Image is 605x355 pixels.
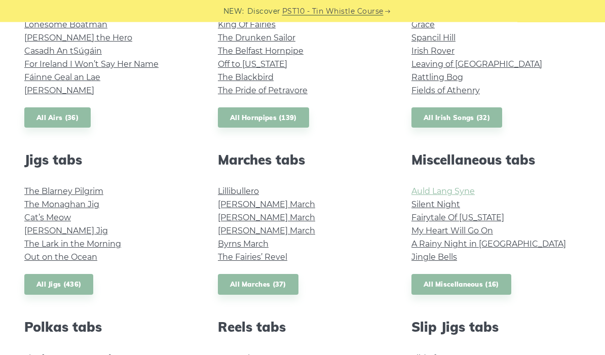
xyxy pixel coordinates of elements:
[24,253,97,262] a: Out on the Ocean
[411,108,502,129] a: All Irish Songs (32)
[218,240,269,249] a: Byrns March
[411,60,542,69] a: Leaving of [GEOGRAPHIC_DATA]
[24,213,71,223] a: Cat’s Meow
[411,320,581,335] h2: Slip Jigs tabs
[218,60,287,69] a: Off to [US_STATE]
[24,20,107,30] a: Lonesome Boatman
[411,47,455,56] a: Irish Rover
[24,108,91,129] a: All Airs (36)
[24,320,194,335] h2: Polkas tabs
[218,108,309,129] a: All Hornpipes (139)
[411,253,457,262] a: Jingle Bells
[218,213,315,223] a: [PERSON_NAME] March
[411,152,581,168] h2: Miscellaneous tabs
[24,187,103,196] a: The Blarney Pilgrim
[218,200,315,210] a: [PERSON_NAME] March
[24,240,121,249] a: The Lark in the Morning
[411,200,460,210] a: Silent Night
[223,6,244,17] span: NEW:
[24,33,132,43] a: [PERSON_NAME] the Hero
[24,73,100,83] a: Fáinne Geal an Lae
[218,20,276,30] a: King Of Fairies
[218,47,304,56] a: The Belfast Hornpipe
[218,152,387,168] h2: Marches tabs
[411,73,463,83] a: Rattling Bog
[411,274,511,295] a: All Miscellaneous (16)
[218,86,308,96] a: The Pride of Petravore
[411,213,504,223] a: Fairytale Of [US_STATE]
[218,253,287,262] a: The Fairies’ Revel
[218,320,387,335] h2: Reels tabs
[411,20,435,30] a: Grace
[411,187,475,196] a: Auld Lang Syne
[247,6,281,17] span: Discover
[24,274,93,295] a: All Jigs (436)
[218,73,274,83] a: The Blackbird
[24,86,94,96] a: [PERSON_NAME]
[218,274,298,295] a: All Marches (37)
[24,226,108,236] a: [PERSON_NAME] Jig
[24,200,99,210] a: The Monaghan Jig
[24,47,102,56] a: Casadh An tSúgáin
[411,33,456,43] a: Spancil Hill
[24,152,194,168] h2: Jigs tabs
[24,60,159,69] a: For Ireland I Won’t Say Her Name
[282,6,384,17] a: PST10 - Tin Whistle Course
[218,187,259,196] a: Lillibullero
[411,86,480,96] a: Fields of Athenry
[411,240,566,249] a: A Rainy Night in [GEOGRAPHIC_DATA]
[218,33,295,43] a: The Drunken Sailor
[411,226,493,236] a: My Heart Will Go On
[218,226,315,236] a: [PERSON_NAME] March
